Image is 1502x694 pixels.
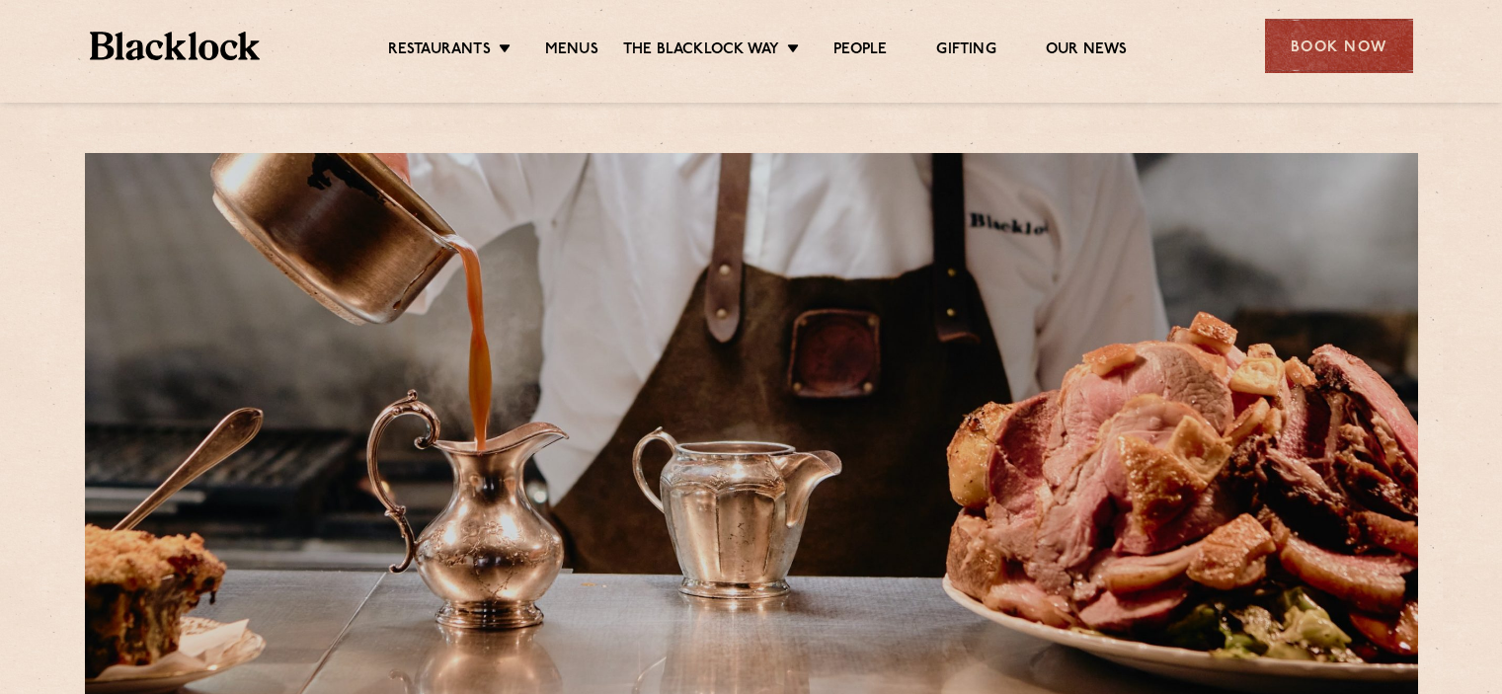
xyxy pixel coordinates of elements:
[1046,40,1128,62] a: Our News
[545,40,598,62] a: Menus
[1265,19,1413,73] div: Book Now
[388,40,491,62] a: Restaurants
[936,40,995,62] a: Gifting
[623,40,779,62] a: The Blacklock Way
[90,32,261,60] img: BL_Textured_Logo-footer-cropped.svg
[833,40,887,62] a: People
